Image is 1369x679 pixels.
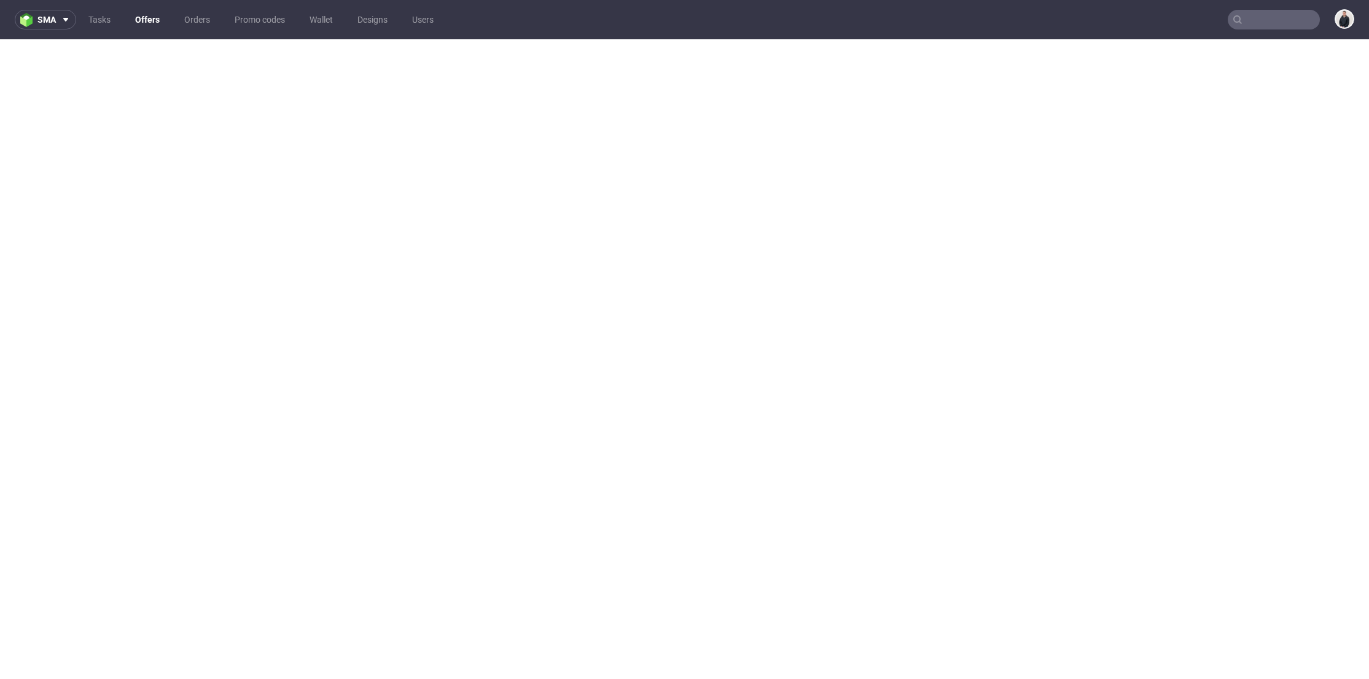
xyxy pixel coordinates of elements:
button: sma [15,10,76,29]
a: Wallet [302,10,340,29]
span: sma [37,15,56,24]
a: Promo codes [227,10,292,29]
a: Tasks [81,10,118,29]
a: Offers [128,10,167,29]
a: Orders [177,10,217,29]
img: Adrian Margula [1336,10,1353,28]
img: logo [20,13,37,27]
a: Users [405,10,441,29]
a: Designs [350,10,395,29]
